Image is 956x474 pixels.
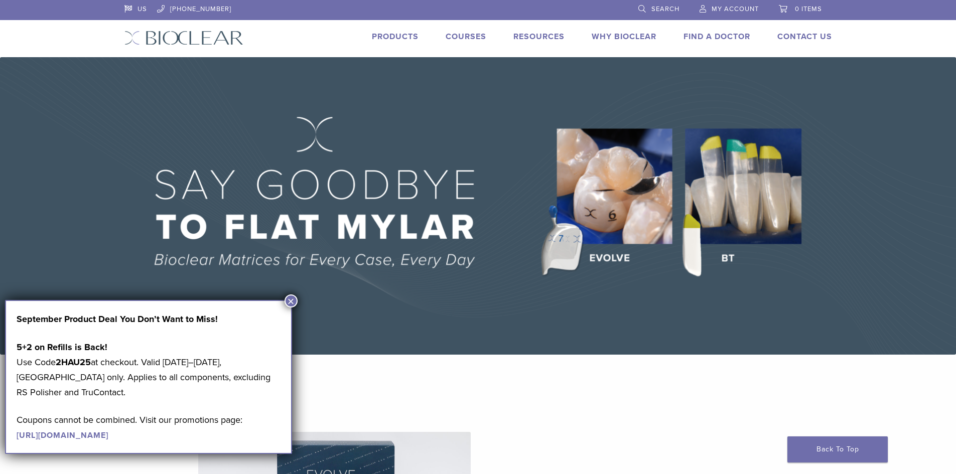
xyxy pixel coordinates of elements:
a: Why Bioclear [592,32,656,42]
a: Contact Us [777,32,832,42]
a: Resources [513,32,565,42]
span: My Account [712,5,759,13]
a: Back To Top [787,436,888,462]
a: [URL][DOMAIN_NAME] [17,430,108,440]
button: Close [285,294,298,307]
strong: 5+2 on Refills is Back! [17,342,107,353]
a: Find A Doctor [684,32,750,42]
p: Coupons cannot be combined. Visit our promotions page: [17,412,281,442]
span: 0 items [795,5,822,13]
a: Courses [446,32,486,42]
img: Bioclear [124,31,243,45]
a: Products [372,32,419,42]
p: Use Code at checkout. Valid [DATE]–[DATE], [GEOGRAPHIC_DATA] only. Applies to all components, exc... [17,340,281,400]
strong: September Product Deal You Don’t Want to Miss! [17,313,218,325]
strong: 2HAU25 [56,357,91,368]
span: Search [651,5,679,13]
